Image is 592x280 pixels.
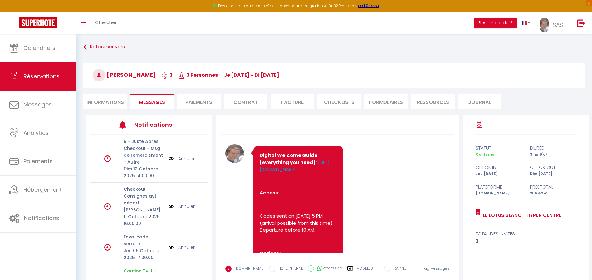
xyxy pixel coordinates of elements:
[526,171,580,177] div: Dim [DATE]
[476,152,494,157] span: Confirmé
[472,164,526,171] div: check in
[225,144,244,163] img: 1623169859.jpg
[232,266,264,273] label: [DOMAIN_NAME]
[260,189,279,196] strong: Access:
[91,12,121,34] a: Chercher
[124,165,164,179] p: Dim 12 Octobre 2025 14:00:00
[23,44,56,52] span: Calendriers
[124,186,164,206] p: Checkout - Consignes avt départ
[314,265,342,272] label: WhatsApp
[260,250,281,257] strong: Options:
[169,155,174,162] img: NO IMAGE
[472,183,526,191] div: Plateforme
[260,159,330,173] a: [URL][DOMAIN_NAME]
[23,72,60,80] span: Réservations
[260,152,318,166] strong: Digital Welcome Guide (everything you need):
[177,94,221,109] li: Paiements
[124,247,164,261] p: Jeu 09 Octobre 2025 17:00:00
[24,214,59,222] span: Notifications
[535,12,571,34] a: ... SAS
[179,71,218,79] span: 3 Personnes
[540,18,549,32] img: ...
[553,21,563,29] span: SAS
[178,203,195,210] a: Annuler
[476,230,576,238] div: total des invités
[139,99,165,106] span: Messages
[411,94,455,109] li: Ressources
[472,190,526,196] div: [DOMAIN_NAME]
[481,212,561,219] a: Le Lotus Blanc - Hyper centre
[472,144,526,152] div: statut
[526,164,580,171] div: check out
[275,266,303,273] label: NOTE INTERNE
[224,71,279,79] span: je [DATE] - di [DATE]
[23,186,62,194] span: Hébergement
[178,244,195,251] a: Annuler
[162,71,173,79] span: 3
[526,190,580,196] div: 266.42 €
[169,244,174,251] img: NO IMAGE
[124,206,164,227] p: [PERSON_NAME] 11 Octobre 2025 16:00:00
[23,157,53,165] span: Paiements
[93,71,156,79] span: [PERSON_NAME]
[356,266,373,277] label: Modèles
[19,17,57,28] img: Super Booking
[83,42,585,53] a: Retourner vers
[23,101,52,108] span: Messages
[358,3,379,8] a: >>> ICI <<<<
[422,266,449,271] span: Tag Messages
[472,171,526,177] div: Jeu [DATE]
[95,19,117,26] span: Chercher
[526,183,580,191] div: Prix total
[124,233,164,247] p: Envoi code serrure
[364,94,408,109] li: FORMULAIRES
[476,238,576,245] div: 3
[23,129,49,137] span: Analytics
[458,94,501,109] li: Journal
[271,94,314,109] li: Facture
[224,94,267,109] li: Contrat
[390,266,406,273] label: RAPPEL
[134,118,183,132] h3: Notifications
[474,18,517,28] button: Besoin d'aide ?
[169,203,174,210] img: NO IMAGE
[83,94,127,109] li: Informations
[178,155,195,162] a: Annuler
[317,94,361,109] li: CHECKLISTS
[124,138,164,165] p: 6 - Juste Après Checkout - Msg de remerciement - Autre
[526,152,580,158] div: 3 nuit(s)
[526,144,580,152] div: durée
[260,213,337,234] p: Codes sent on [DATE] 5 PM (arrival possible from this time). Departure before 10 AM.
[577,19,585,27] img: logout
